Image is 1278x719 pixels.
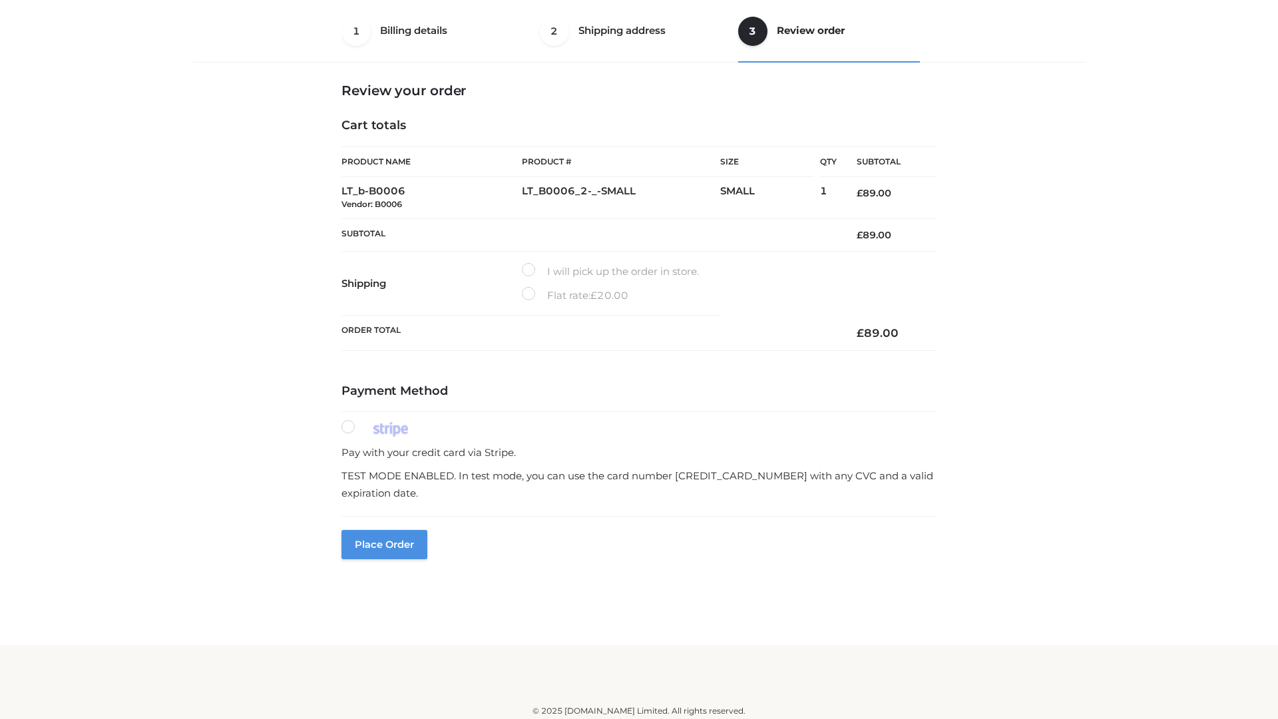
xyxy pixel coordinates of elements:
th: Subtotal [341,218,837,251]
label: Flat rate: [522,287,628,304]
th: Size [720,147,813,177]
p: Pay with your credit card via Stripe. [341,444,937,461]
th: Order Total [341,316,837,351]
th: Shipping [341,252,522,316]
bdi: 89.00 [857,229,891,241]
td: 1 [820,177,837,219]
bdi: 89.00 [857,187,891,199]
span: £ [857,187,863,199]
td: SMALL [720,177,820,219]
span: £ [857,326,864,340]
p: TEST MODE ENABLED. In test mode, you can use the card number [CREDIT_CARD_NUMBER] with any CVC an... [341,467,937,501]
td: LT_B0006_2-_-SMALL [522,177,720,219]
th: Qty [820,146,837,177]
bdi: 20.00 [590,289,628,302]
div: © 2025 [DOMAIN_NAME] Limited. All rights reserved. [198,704,1080,718]
td: LT_b-B0006 [341,177,522,219]
h4: Cart totals [341,119,937,133]
h4: Payment Method [341,384,937,399]
span: £ [590,289,597,302]
th: Product # [522,146,720,177]
small: Vendor: B0006 [341,199,402,209]
label: I will pick up the order in store. [522,263,699,280]
th: Subtotal [837,147,937,177]
button: Place order [341,530,427,559]
span: £ [857,229,863,241]
h3: Review your order [341,83,937,99]
th: Product Name [341,146,522,177]
bdi: 89.00 [857,326,899,340]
